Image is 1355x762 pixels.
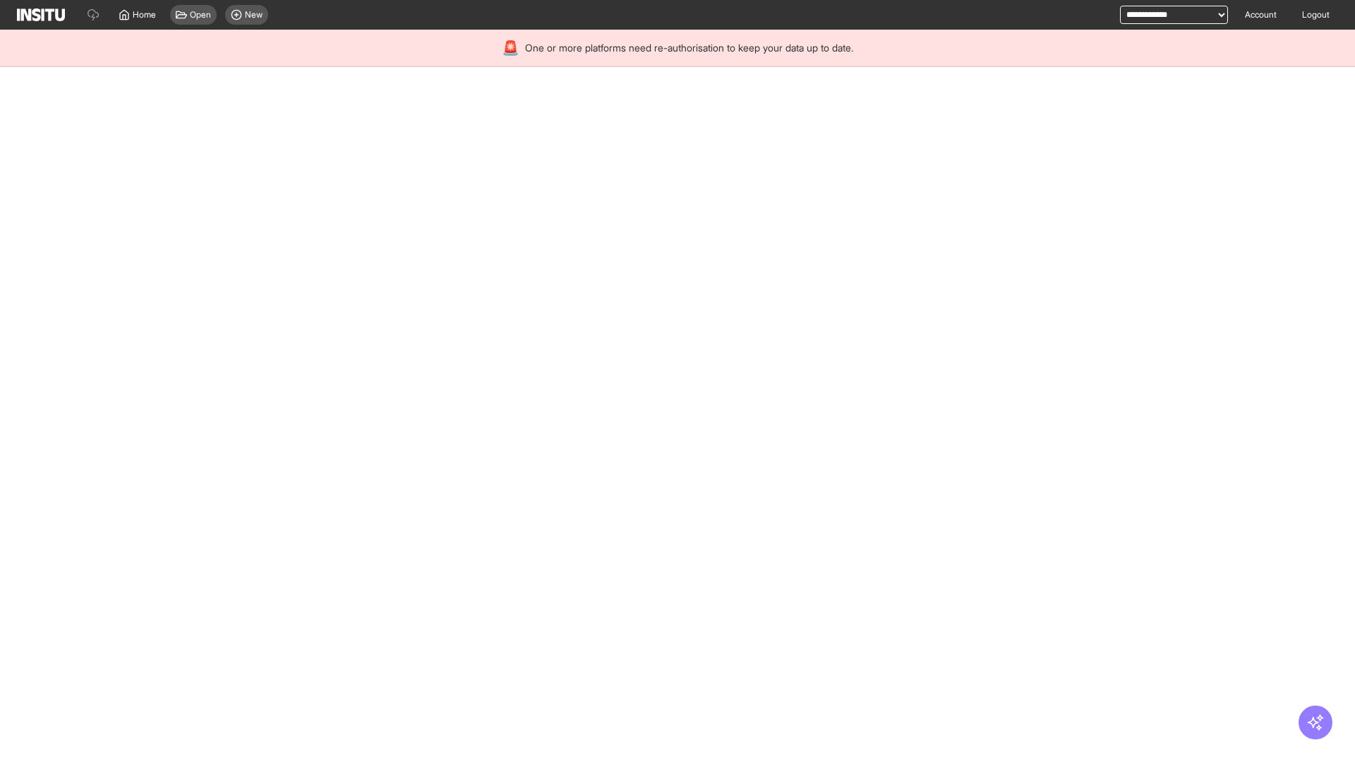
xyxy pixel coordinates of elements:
[17,8,65,21] img: Logo
[245,9,263,20] span: New
[133,9,156,20] span: Home
[502,38,519,58] div: 🚨
[190,9,211,20] span: Open
[525,41,853,55] span: One or more platforms need re-authorisation to keep your data up to date.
